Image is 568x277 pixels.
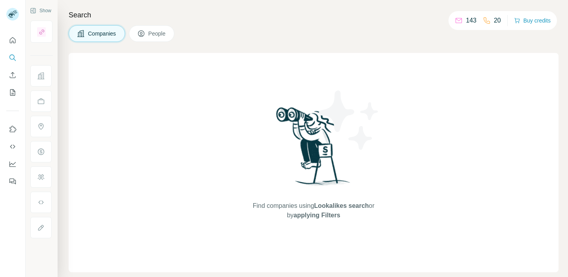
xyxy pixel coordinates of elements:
button: Feedback [6,174,19,188]
button: Quick start [6,33,19,47]
button: My lists [6,85,19,100]
img: Surfe Illustration - Stars [314,85,385,156]
button: Dashboard [6,157,19,171]
p: 20 [494,16,501,25]
span: Companies [88,30,117,38]
button: Buy credits [514,15,551,26]
button: Use Surfe API [6,139,19,154]
span: People [148,30,166,38]
button: Search [6,51,19,65]
button: Enrich CSV [6,68,19,82]
h4: Search [69,9,559,21]
button: Use Surfe on LinkedIn [6,122,19,136]
span: Find companies using or by [250,201,377,220]
button: Show [24,5,57,17]
span: applying Filters [293,212,340,219]
img: Surfe Illustration - Woman searching with binoculars [273,105,355,193]
span: Lookalikes search [314,202,369,209]
p: 143 [466,16,476,25]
